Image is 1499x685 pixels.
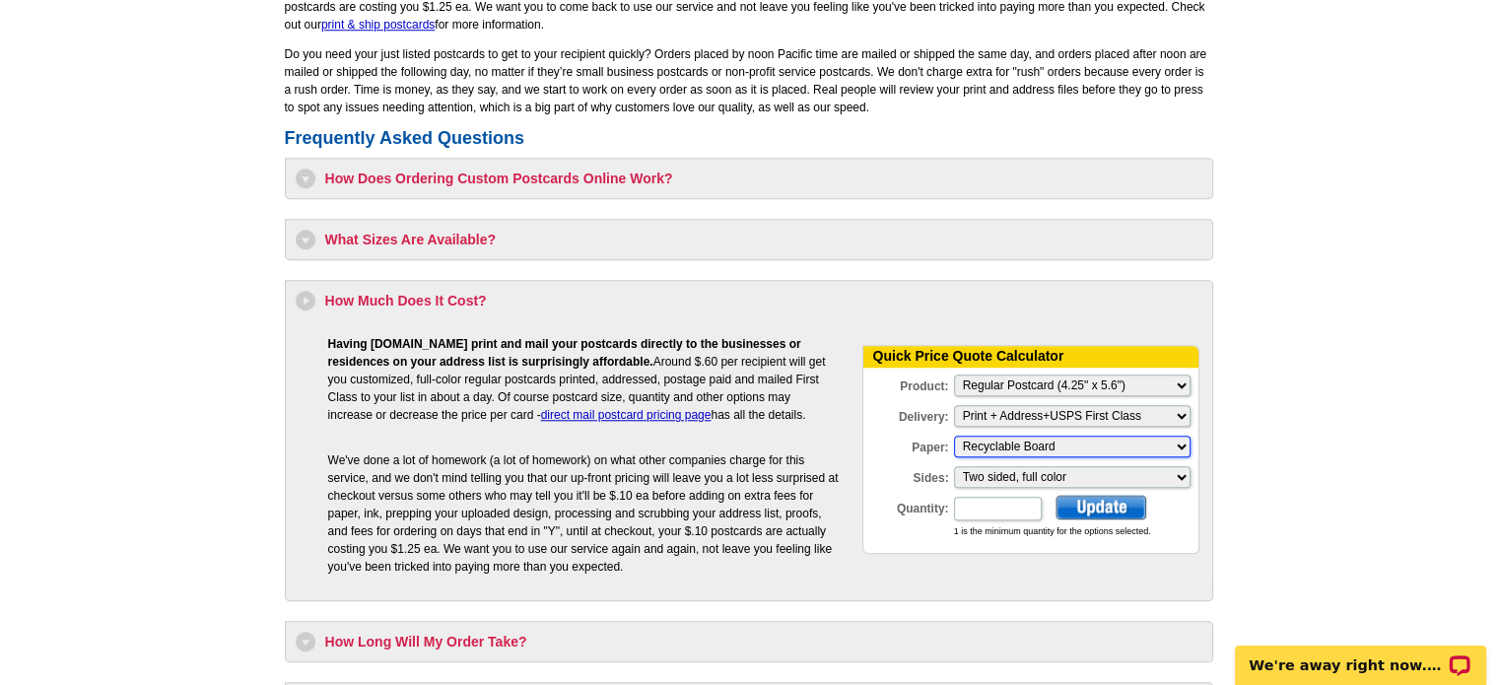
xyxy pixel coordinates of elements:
label: Sides: [863,464,952,487]
label: Quantity: [863,495,952,517]
h2: Frequently Asked Questions [285,128,1213,150]
iframe: LiveChat chat widget [1222,623,1499,685]
b: Having [DOMAIN_NAME] print and mail your postcards directly to the businesses or residences on yo... [328,337,801,369]
h3: How Does Ordering Custom Postcards Online Work? [296,169,1202,188]
p: Around $.60 per recipient will get you customized, full-color regular postcards printed, addresse... [328,335,839,424]
p: We've done a lot of homework (a lot of homework) on what other companies charge for this service,... [328,451,839,576]
p: Do you need your just listed postcards to get to your recipient quickly? Orders placed by noon Pa... [285,45,1213,116]
a: print & ship postcards [321,18,435,32]
h3: What Sizes Are Available? [296,230,1202,249]
a: direct mail postcard pricing page [541,408,712,422]
label: Delivery: [863,403,952,426]
div: Quick Price Quote Calculator [863,346,1198,368]
h3: How Long Will My Order Take? [296,632,1202,651]
h3: How Much Does It Cost? [296,291,1202,310]
label: Product: [863,373,952,395]
div: 1 is the minimum quantity for the options selected. [954,525,1198,539]
label: Paper: [863,434,952,456]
